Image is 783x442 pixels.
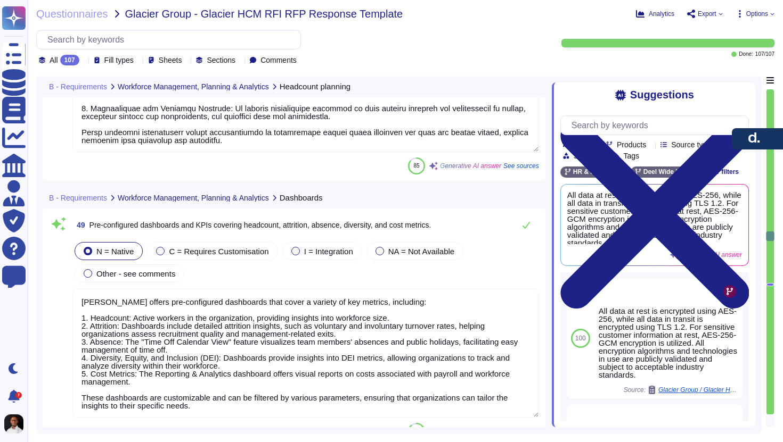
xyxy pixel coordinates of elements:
input: Search by keywords [42,30,300,49]
span: C = Requires Customisation [169,247,268,256]
span: Sections [207,56,235,64]
span: Comments [260,56,297,64]
span: 85 [414,163,420,169]
span: Workforce Management, Planning & Analytics [118,194,269,202]
span: 100 [575,335,586,341]
span: Pre-configured dashboards and KPIs covering headcount, attrition, absence, diversity, and cost me... [89,221,431,229]
span: Done: [739,52,753,57]
button: Analytics [636,10,674,18]
span: Headcount planning [280,82,350,90]
div: 107 [60,55,79,65]
div: All data at rest is encrypted using AES-256, while all data in transit is encrypted using TLS 1.2... [599,307,738,379]
span: Other - see comments [96,269,175,278]
span: See sources [503,163,539,169]
span: 107 / 107 [755,52,774,57]
span: B - Requirements [49,83,107,90]
span: Glacier Group / Glacier HCM RFI RFP Response Template [658,387,738,393]
span: Fill types [104,56,134,64]
span: Sheets [159,56,182,64]
span: Export [698,11,716,17]
span: N = Native [96,247,134,256]
span: Options [746,11,768,17]
span: Glacier Group - Glacier HCM RFI RFP Response Template [125,9,403,19]
span: I = Integration [304,247,353,256]
span: B - Requirements [49,194,107,202]
span: Analytics [649,11,674,17]
span: 49 [72,221,85,229]
span: Questionnaires [36,9,108,19]
input: Search by keywords [566,116,748,135]
span: Workforce Management, Planning & Analytics [118,83,269,90]
span: Dashboards [280,194,323,202]
div: 7 [15,392,22,398]
span: NA = Not Available [388,247,454,256]
textarea: [PERSON_NAME] offers pre-configured dashboards that cover a variety of key metrics, including: 1.... [72,289,539,418]
button: user [2,412,31,436]
span: Source: [624,386,738,394]
img: user [4,414,23,433]
span: All [50,56,58,64]
span: Generative AI answer [440,163,501,169]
